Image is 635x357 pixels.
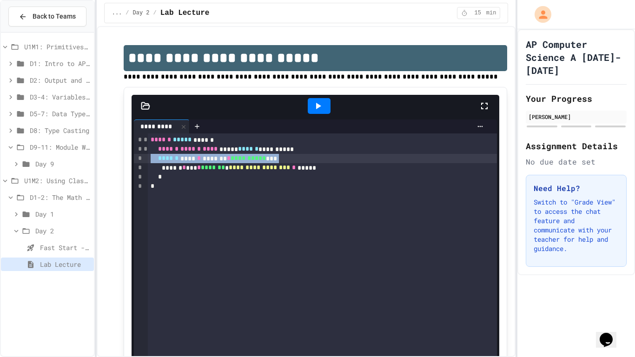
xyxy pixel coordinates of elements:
h2: Your Progress [526,92,627,105]
span: D9-11: Module Wrap Up [30,142,90,152]
h3: Need Help? [534,183,619,194]
span: / [126,9,129,17]
div: [PERSON_NAME] [529,112,624,121]
span: D2: Output and Compiling Code [30,75,90,85]
span: D5-7: Data Types and Number Calculations [30,109,90,119]
span: U1M1: Primitives, Variables, Basic I/O [24,42,90,52]
button: Back to Teams [8,7,86,26]
span: Day 1 [35,209,90,219]
span: D1-2: The Math Class [30,192,90,202]
span: Day 9 [35,159,90,169]
span: Lab Lecture [40,259,90,269]
span: Day 2 [35,226,90,236]
span: D3-4: Variables and Input [30,92,90,102]
span: Fast Start - Quiz [40,243,90,252]
span: min [486,9,496,17]
span: D1: Intro to APCSA [30,59,90,68]
span: D8: Type Casting [30,126,90,135]
div: No due date set [526,156,627,167]
span: / [153,9,157,17]
span: Day 2 [133,9,150,17]
h2: Assignment Details [526,139,627,152]
h1: AP Computer Science A [DATE]-[DATE] [526,38,627,77]
span: 15 [470,9,485,17]
iframe: chat widget [596,320,626,348]
div: My Account [525,4,554,25]
span: U1M2: Using Classes and Objects [24,176,90,185]
span: ... [112,9,122,17]
p: Switch to "Grade View" to access the chat feature and communicate with your teacher for help and ... [534,198,619,253]
span: Lab Lecture [160,7,210,19]
span: Back to Teams [33,12,76,21]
